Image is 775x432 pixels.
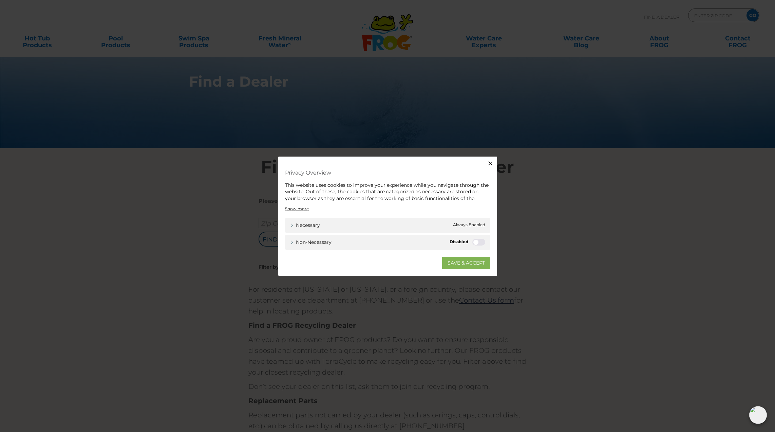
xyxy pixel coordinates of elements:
a: SAVE & ACCEPT [442,257,490,269]
a: Show more [285,206,309,212]
span: Always Enabled [453,222,485,229]
a: Necessary [290,222,320,229]
h4: Privacy Overview [285,166,490,178]
a: Non-necessary [290,239,332,246]
img: openIcon [749,406,767,424]
div: This website uses cookies to improve your experience while you navigate through the website. Out ... [285,182,490,202]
